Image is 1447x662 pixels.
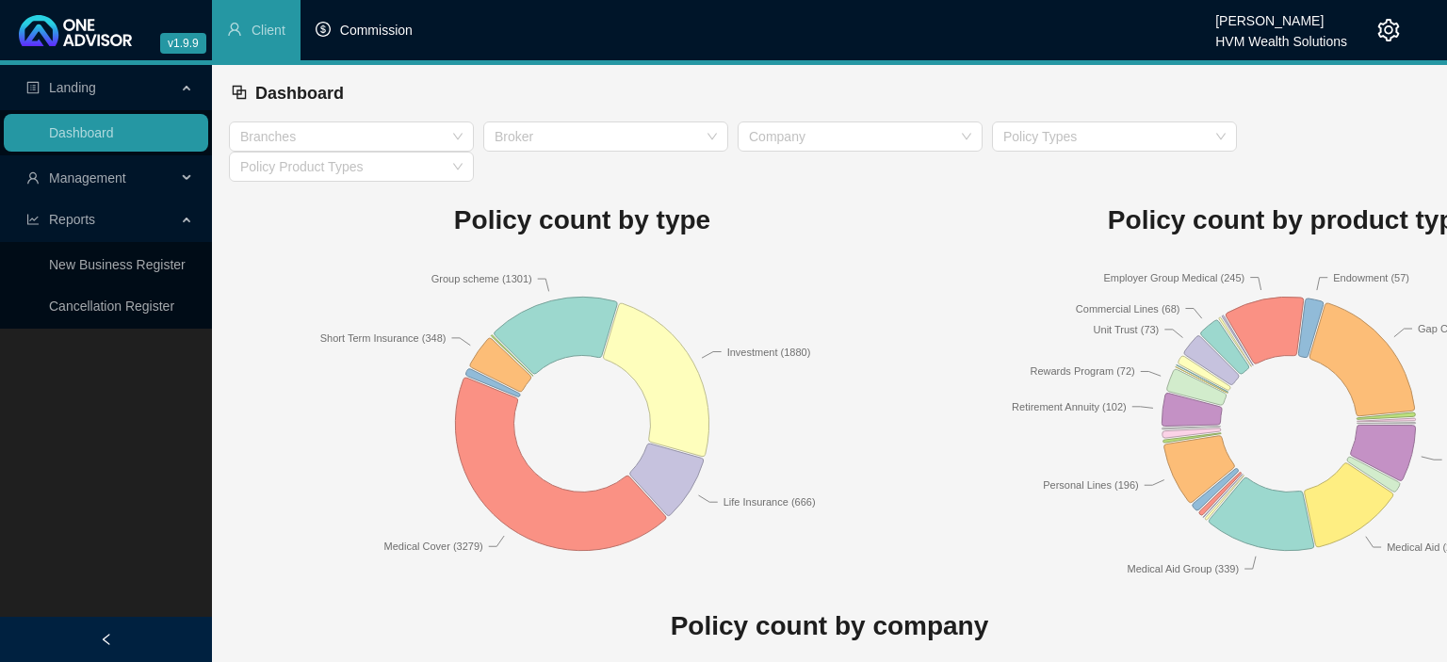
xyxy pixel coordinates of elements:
[49,125,114,140] a: Dashboard
[1333,271,1409,283] text: Endowment (57)
[1094,323,1160,334] text: Unit Trust (73)
[229,605,1430,647] h1: Policy count by company
[160,33,206,54] span: v1.9.9
[340,23,413,38] span: Commission
[431,273,532,284] text: Group scheme (1301)
[252,23,285,38] span: Client
[49,80,96,95] span: Landing
[229,200,935,241] h1: Policy count by type
[1215,25,1347,46] div: HVM Wealth Solutions
[727,346,811,357] text: Investment (1880)
[26,81,40,94] span: profile
[1377,19,1400,41] span: setting
[255,84,344,103] span: Dashboard
[231,84,248,101] span: block
[49,170,126,186] span: Management
[384,541,483,552] text: Medical Cover (3279)
[49,257,186,272] a: New Business Register
[26,171,40,185] span: user
[227,22,242,37] span: user
[19,15,132,46] img: 2df55531c6924b55f21c4cf5d4484680-logo-light.svg
[1103,271,1244,283] text: Employer Group Medical (245)
[1215,5,1347,25] div: [PERSON_NAME]
[49,299,174,314] a: Cancellation Register
[1012,400,1127,412] text: Retirement Annuity (102)
[1030,365,1134,377] text: Rewards Program (72)
[100,633,113,646] span: left
[1043,479,1139,491] text: Personal Lines (196)
[723,496,816,508] text: Life Insurance (666)
[316,22,331,37] span: dollar
[320,331,447,343] text: Short Term Insurance (348)
[1076,302,1180,314] text: Commercial Lines (68)
[26,213,40,226] span: line-chart
[1128,563,1240,574] text: Medical Aid Group (339)
[49,212,95,227] span: Reports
